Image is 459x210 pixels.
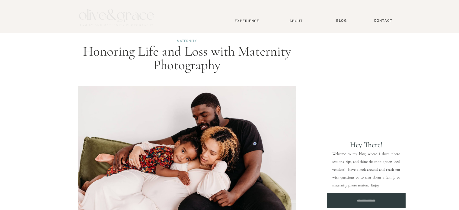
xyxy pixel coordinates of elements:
[332,140,400,147] p: Hey there!
[371,18,395,23] a: Contact
[177,39,197,43] a: Maternity
[332,150,400,186] p: Welcome to my blog where I share photo sessions, tips, and shine the spotlight on local vendors! ...
[79,44,295,72] h1: Honoring Life and Loss with Maternity Photography
[287,19,305,23] a: About
[227,19,267,23] a: Experience
[334,18,349,23] a: BLOG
